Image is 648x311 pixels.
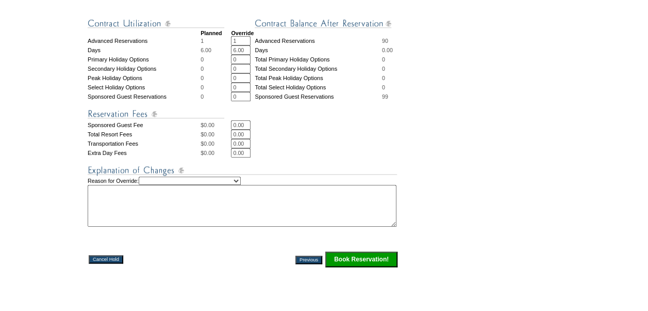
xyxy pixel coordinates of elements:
td: Days [88,45,201,55]
input: Click this button to finalize your reservation. [325,252,397,267]
span: 0.00 [204,131,214,137]
img: Explanation of Changes [88,164,397,177]
span: 0 [201,75,204,81]
td: Reason for Override: [88,177,398,227]
td: Total Select Holiday Options [255,83,381,92]
span: 0.00 [204,122,214,128]
img: Contract Balance After Reservation [255,17,391,30]
td: Total Resort Fees [88,130,201,139]
td: Total Peak Holiday Options [255,73,381,83]
td: Advanced Reservations [255,36,381,45]
span: 90 [382,38,388,44]
span: 0 [382,56,385,63]
span: 0 [201,56,204,63]
span: 0 [382,66,385,72]
td: Extra Day Fees [88,148,201,158]
td: Sponsored Guest Fee [88,120,201,130]
img: Contract Utilization [88,17,224,30]
span: 0 [382,75,385,81]
input: Previous [295,256,322,264]
span: 0.00 [204,150,214,156]
span: 99 [382,94,388,100]
td: Transportation Fees [88,139,201,148]
td: Peak Holiday Options [88,73,201,83]
td: $ [201,148,231,158]
span: 0.00 [204,141,214,147]
td: Advanced Reservations [88,36,201,45]
img: Reservation Fees [88,107,224,120]
span: 0 [201,84,204,90]
span: 0 [201,66,204,72]
td: Primary Holiday Options [88,55,201,64]
td: $ [201,139,231,148]
input: Cancel Hold [89,255,123,263]
span: 6.00 [201,47,211,53]
td: Select Holiday Options [88,83,201,92]
span: 1 [201,38,204,44]
td: Sponsored Guest Reservations [255,92,381,101]
td: $ [201,120,231,130]
span: 0 [201,94,204,100]
td: Total Secondary Holiday Options [255,64,381,73]
td: Secondary Holiday Options [88,64,201,73]
strong: Override [231,30,254,36]
span: 0 [382,84,385,90]
span: 0.00 [382,47,393,53]
strong: Planned [201,30,222,36]
td: Days [255,45,381,55]
td: Total Primary Holiday Options [255,55,381,64]
td: $ [201,130,231,139]
td: Sponsored Guest Reservations [88,92,201,101]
